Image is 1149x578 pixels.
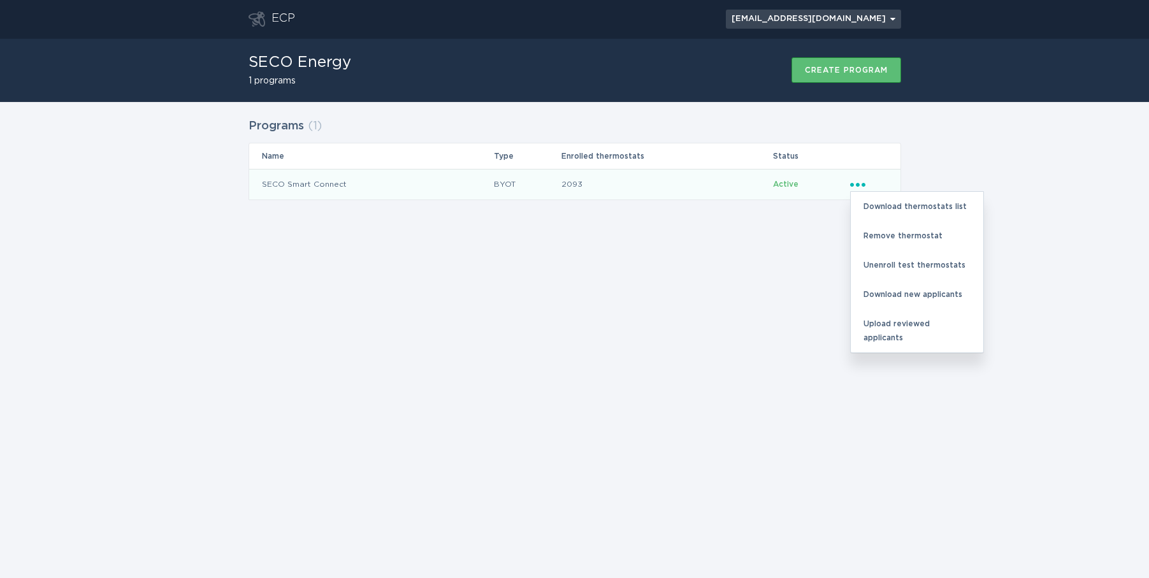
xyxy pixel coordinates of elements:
th: Type [493,143,561,169]
th: Name [249,143,494,169]
div: [EMAIL_ADDRESS][DOMAIN_NAME] [732,15,895,23]
div: Create program [805,66,888,74]
div: ECP [271,11,295,27]
h1: SECO Energy [249,55,351,70]
button: Open user account details [726,10,901,29]
th: Enrolled thermostats [561,143,772,169]
span: Active [773,180,799,188]
td: 2093 [561,169,772,199]
button: Go to dashboard [249,11,265,27]
tr: Table Headers [249,143,900,169]
div: Remove thermostat [851,221,983,250]
td: BYOT [493,169,561,199]
h2: Programs [249,115,304,138]
span: ( 1 ) [308,120,322,132]
button: Create program [791,57,901,83]
tr: 793132551b304cf1b4ac083fe3d56e20 [249,169,900,199]
h2: 1 programs [249,76,351,85]
th: Status [772,143,849,169]
td: SECO Smart Connect [249,169,494,199]
div: Upload reviewed applicants [851,309,983,352]
div: Download new applicants [851,280,983,309]
div: Popover menu [726,10,901,29]
div: Download thermostats list [851,192,983,221]
div: Unenroll test thermostats [851,250,983,280]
